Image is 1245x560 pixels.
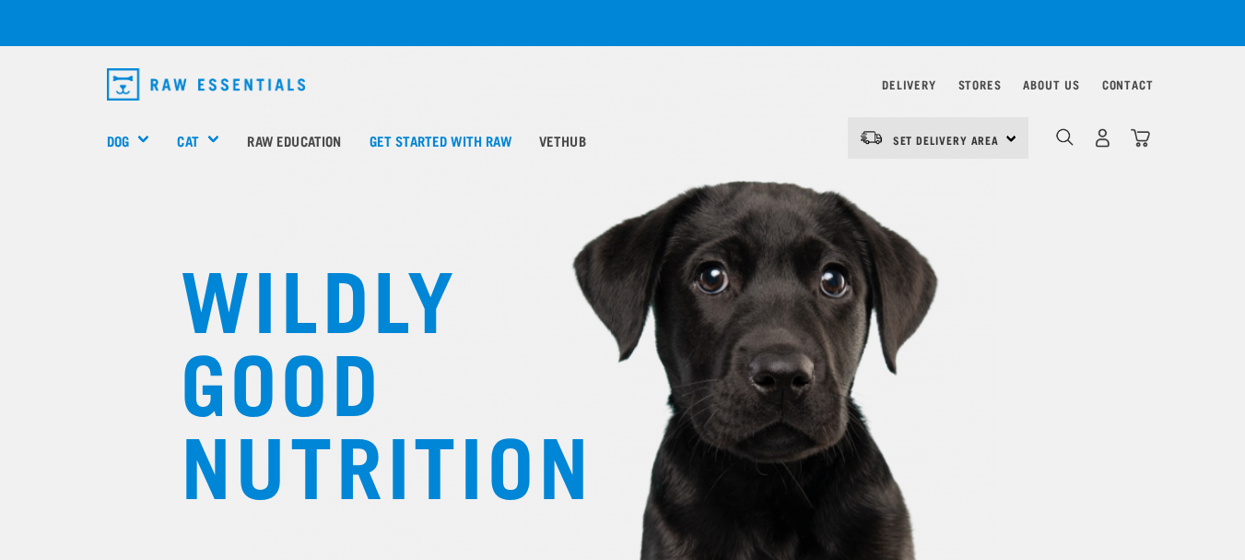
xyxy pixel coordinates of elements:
[1023,81,1079,88] a: About Us
[1093,128,1112,148] img: user.png
[1056,128,1074,146] img: home-icon-1@2x.png
[92,61,1154,108] nav: dropdown navigation
[525,103,600,177] a: Vethub
[893,137,1000,143] span: Set Delivery Area
[107,130,129,151] a: Dog
[107,68,306,101] img: Raw Essentials Logo
[1102,81,1154,88] a: Contact
[181,254,549,503] h1: WILDLY GOOD NUTRITION
[882,81,935,88] a: Delivery
[958,81,1002,88] a: Stores
[356,103,525,177] a: Get started with Raw
[233,103,355,177] a: Raw Education
[859,129,884,146] img: van-moving.png
[177,130,198,151] a: Cat
[1131,128,1150,148] img: home-icon@2x.png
